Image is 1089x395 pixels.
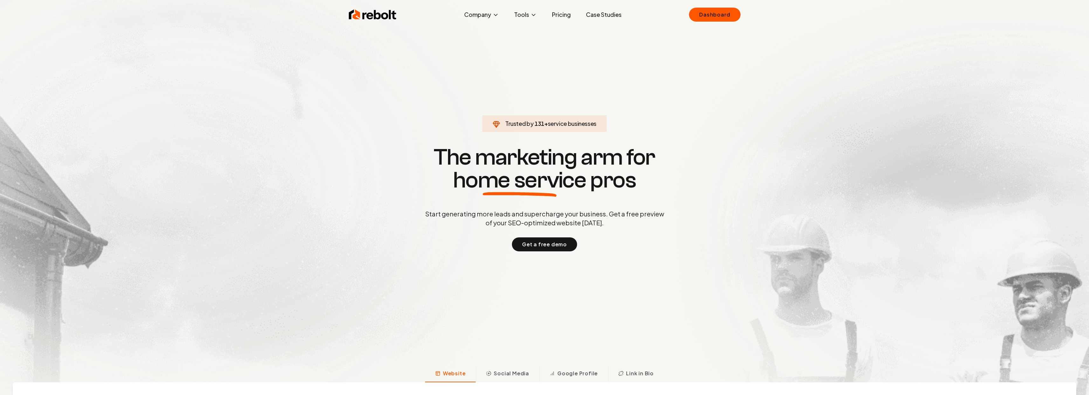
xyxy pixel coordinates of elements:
button: Social Media [476,366,539,382]
a: Dashboard [689,8,740,22]
span: Social Media [494,370,529,377]
span: 131 [534,119,544,128]
button: Get a free demo [512,237,577,251]
button: Website [425,366,476,382]
a: Case Studies [581,8,627,21]
button: Google Profile [539,366,608,382]
span: Google Profile [557,370,598,377]
button: Company [459,8,504,21]
h1: The marketing arm for pros [392,146,697,192]
p: Start generating more leads and supercharge your business. Get a free preview of your SEO-optimiz... [424,209,665,227]
span: Website [443,370,466,377]
span: home service [453,169,586,192]
span: Link in Bio [626,370,654,377]
img: Rebolt Logo [349,8,396,21]
a: Pricing [547,8,576,21]
span: Trusted by [505,120,534,127]
span: + [544,120,548,127]
span: service businesses [548,120,597,127]
button: Tools [509,8,542,21]
button: Link in Bio [608,366,664,382]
